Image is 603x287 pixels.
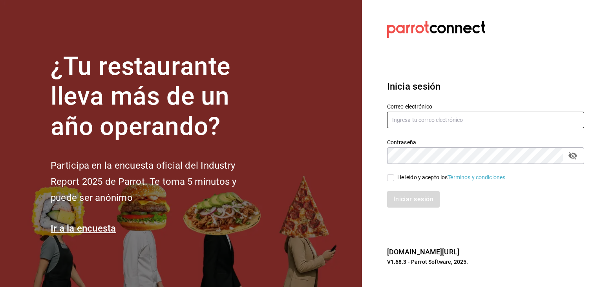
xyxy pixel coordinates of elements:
[387,258,584,266] p: V1.68.3 - Parrot Software, 2025.
[51,223,116,234] a: Ir a la encuesta
[51,158,263,206] h2: Participa en la encuesta oficial del Industry Report 2025 de Parrot. Te toma 5 minutos y puede se...
[566,149,579,162] button: passwordField
[448,174,507,180] a: Términos y condiciones.
[387,112,584,128] input: Ingresa tu correo electrónico
[387,139,584,145] label: Contraseña
[387,103,584,109] label: Correo electrónico
[51,52,263,142] h1: ¿Tu restaurante lleva más de un año operando?
[387,248,459,256] a: [DOMAIN_NAME][URL]
[387,79,584,94] h3: Inicia sesión
[397,173,507,182] div: He leído y acepto los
